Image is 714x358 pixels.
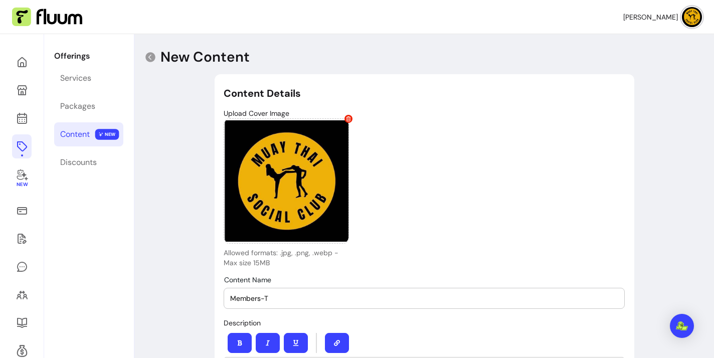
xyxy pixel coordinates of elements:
div: Open Intercom Messenger [670,314,694,338]
div: Services [60,72,91,84]
div: Content [60,128,90,140]
a: My Page [12,78,32,102]
img: https://d3pz9znudhj10h.cloudfront.net/a064e45c-5dc5-4ded-9b34-88c41f2946fe [224,119,348,243]
span: Description [224,318,261,327]
a: Discounts [54,150,123,174]
a: Home [12,50,32,74]
a: Services [54,66,123,90]
div: Discounts [60,156,97,168]
a: My Messages [12,255,32,279]
input: Content Name [230,293,618,303]
p: New Content [160,48,250,66]
h5: Content Details [224,86,625,100]
p: Allowed formats: .jpg, .png, .webp - Max size 15MB [224,248,349,268]
p: Upload Cover Image [224,108,625,118]
a: Content NEW [54,122,123,146]
p: Offerings [54,50,123,62]
img: Fluum Logo [12,8,82,27]
a: Waivers [12,227,32,251]
a: New [12,162,32,195]
span: [PERSON_NAME] [623,12,678,22]
img: avatar [682,7,702,27]
a: Packages [54,94,123,118]
a: Sales [12,199,32,223]
span: NEW [95,129,119,140]
button: avatar[PERSON_NAME] [623,7,702,27]
a: Resources [12,311,32,335]
span: New [16,182,27,188]
div: Packages [60,100,95,112]
a: Offerings [12,134,32,158]
div: Provider image 1 [224,118,349,244]
a: Calendar [12,106,32,130]
a: Clients [12,283,32,307]
span: Content Name [224,275,271,284]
